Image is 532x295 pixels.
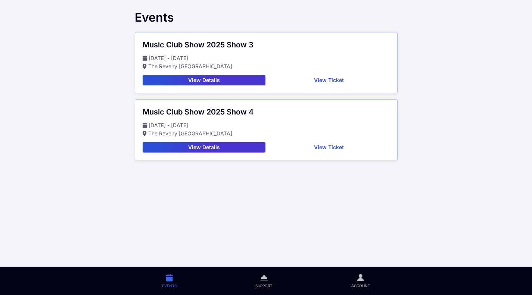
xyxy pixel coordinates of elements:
[123,267,216,295] a: Events
[162,283,177,288] span: Events
[255,283,272,288] span: Support
[143,54,390,62] p: [DATE] - [DATE]
[143,107,390,117] div: Music Club Show 2025 Show 4
[216,267,312,295] a: Support
[143,142,266,153] button: View Details
[351,283,370,288] span: Account
[143,62,390,70] p: The Revelry [GEOGRAPHIC_DATA]
[268,142,390,153] button: View Ticket
[143,40,390,50] div: Music Club Show 2025 Show 3
[143,129,390,138] p: The Revelry [GEOGRAPHIC_DATA]
[312,267,409,295] a: Account
[143,121,390,129] p: [DATE] - [DATE]
[268,75,390,85] button: View Ticket
[135,10,398,25] div: Events
[143,75,266,85] button: View Details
